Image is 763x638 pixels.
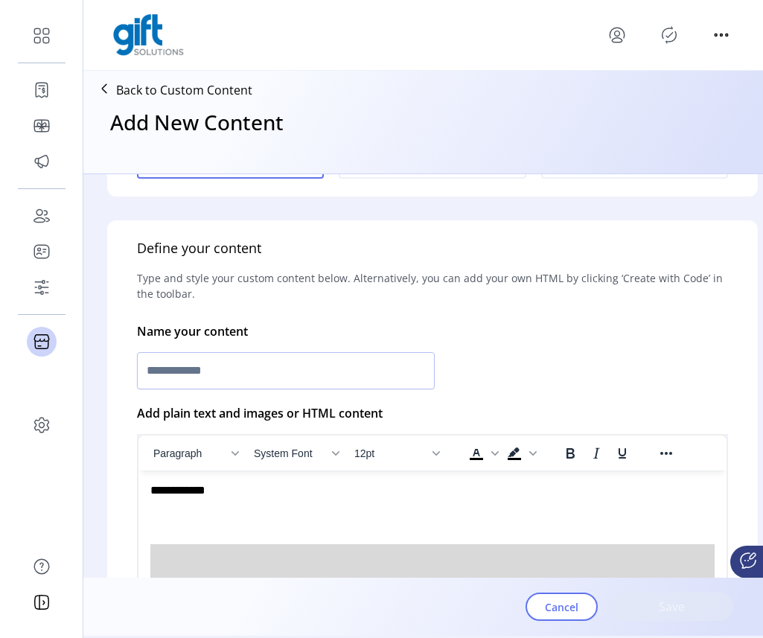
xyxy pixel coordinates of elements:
[137,313,248,349] p: Name your content
[610,443,635,464] button: Underline
[657,23,681,47] button: Publisher Panel
[605,23,629,47] button: menu
[153,447,226,459] span: Paragraph
[584,443,609,464] button: Italic
[113,14,184,56] img: logo
[354,447,427,459] span: 12pt
[147,443,244,464] button: Block Paragraph
[526,593,598,621] button: Cancel
[137,238,261,258] h5: Define your content
[545,599,578,615] span: Cancel
[709,23,733,47] button: menu
[254,447,327,459] span: System Font
[464,443,501,464] div: Text color Black
[348,443,445,464] button: Font size 12pt
[558,443,583,464] button: Bold
[654,443,679,464] button: Reveal or hide additional toolbar items
[502,443,539,464] div: Background color Black
[116,81,252,99] p: Back to Custom Content
[137,392,383,434] p: Add plain text and images or HTML content
[110,106,284,138] h3: Add New Content
[248,443,345,464] button: Font System Font
[137,258,728,313] p: Type and style your custom content below. Alternatively, you can add your own HTML by clicking ‘C...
